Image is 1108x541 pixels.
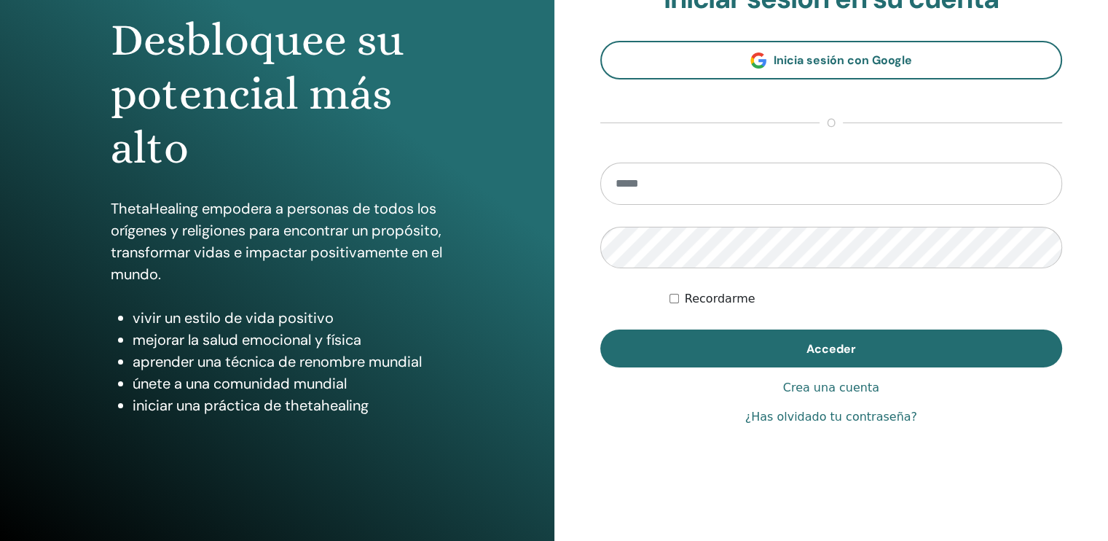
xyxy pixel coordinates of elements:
[820,114,843,132] span: o
[133,307,444,329] li: vivir un estilo de vida positivo
[111,13,444,176] h1: Desbloquee su potencial más alto
[133,329,444,351] li: mejorar la salud emocional y física
[111,198,444,285] p: ThetaHealing empodera a personas de todos los orígenes y religiones para encontrar un propósito, ...
[806,341,856,357] span: Acceder
[783,379,879,397] a: Crea una cuenta
[774,52,912,68] span: Inicia sesión con Google
[669,290,1062,308] div: Mantenerme autenticado indefinidamente o hasta cerrar la sesión manualmente
[600,41,1063,79] a: Inicia sesión con Google
[133,373,444,394] li: únete a una comunidad mundial
[133,351,444,373] li: aprender una técnica de renombre mundial
[745,408,917,426] a: ¿Has olvidado tu contraseña?
[600,330,1063,367] button: Acceder
[685,290,755,308] label: Recordarme
[133,394,444,416] li: iniciar una práctica de thetahealing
